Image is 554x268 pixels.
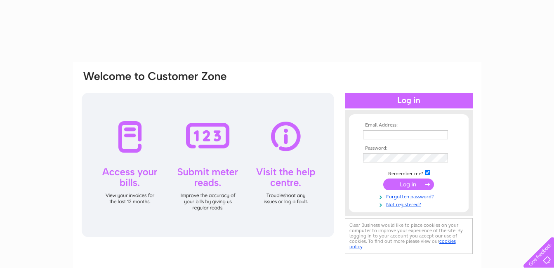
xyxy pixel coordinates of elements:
[349,238,456,249] a: cookies policy
[383,179,434,190] input: Submit
[345,218,473,254] div: Clear Business would like to place cookies on your computer to improve your experience of the sit...
[361,169,457,177] td: Remember me?
[363,200,457,208] a: Not registered?
[361,122,457,128] th: Email Address:
[361,146,457,151] th: Password:
[363,192,457,200] a: Forgotten password?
